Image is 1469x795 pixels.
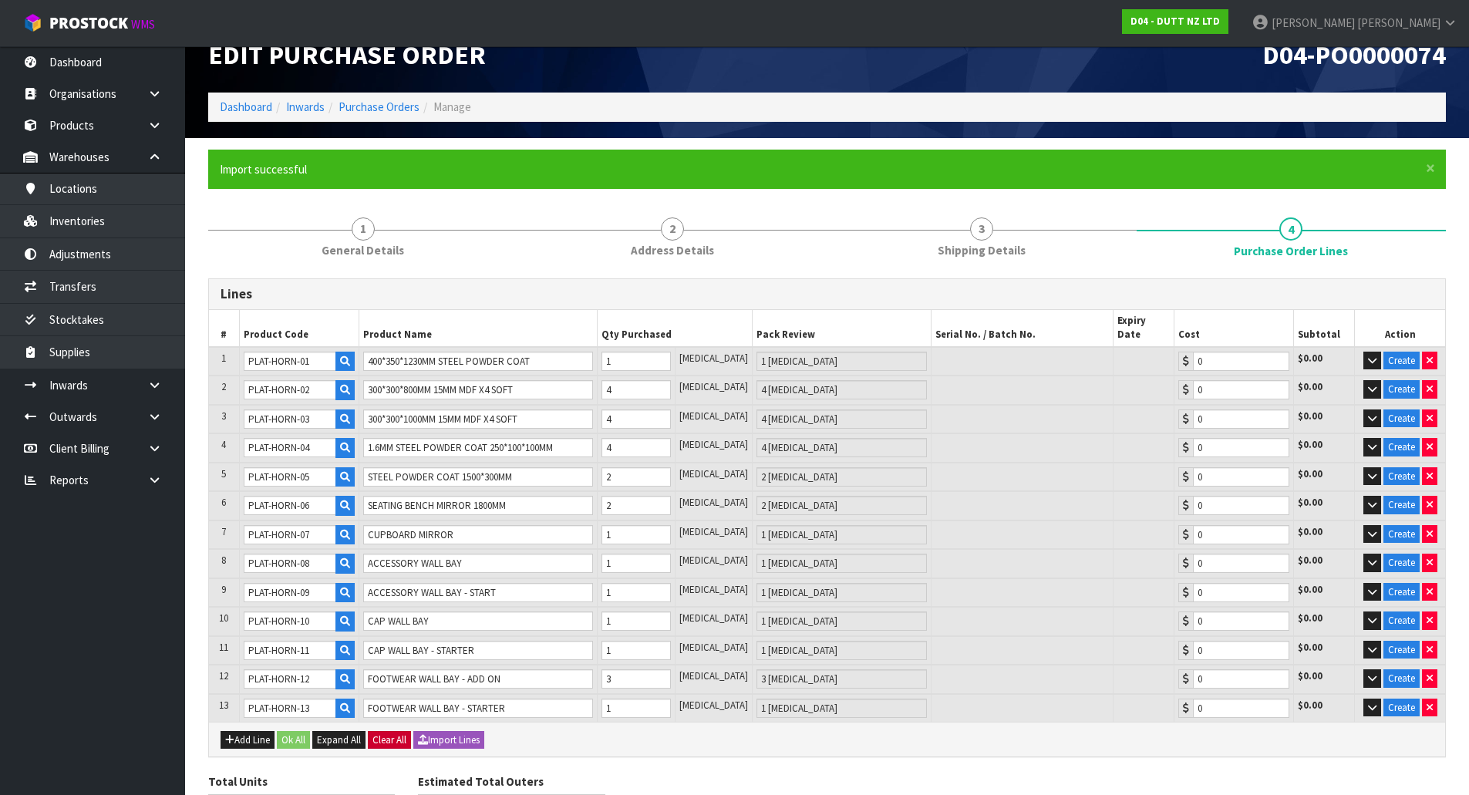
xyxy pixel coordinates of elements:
a: Dashboard [220,99,272,114]
input: Pack Review [756,583,927,602]
input: Product Name [363,669,593,689]
button: Create [1383,525,1420,544]
input: Unit Qty [601,641,671,660]
span: 3 [221,409,226,423]
span: [MEDICAL_DATA] [679,669,748,682]
span: 11 [219,641,228,654]
span: 10 [219,611,228,625]
input: Unit Qty [601,583,671,602]
input: Product Name [363,409,593,429]
button: Create [1383,583,1420,601]
input: Product Name [363,525,593,544]
strong: D04 - DUTT NZ LTD [1130,15,1220,28]
span: 12 [219,669,228,682]
button: Import Lines [413,731,484,750]
strong: $0.00 [1298,699,1322,712]
label: Estimated Total Outers [418,773,544,790]
input: Product Code [244,699,337,718]
strong: $0.00 [1298,525,1322,538]
label: Total Units [208,773,268,790]
th: Subtotal [1293,310,1354,347]
span: × [1426,157,1435,179]
span: [MEDICAL_DATA] [679,496,748,509]
input: Pack Review [756,438,927,457]
th: Product Code [239,310,359,347]
a: Purchase Orders [339,99,419,114]
input: Cost [1193,438,1289,457]
span: Manage [433,99,471,114]
input: Pack Review [756,554,927,573]
input: Cost [1193,699,1289,718]
span: [MEDICAL_DATA] [679,438,748,451]
input: Product Code [244,409,337,429]
span: 2 [221,380,226,393]
input: Product Code [244,496,337,515]
input: Pack Review [756,611,927,631]
button: Add Line [221,731,275,750]
span: [MEDICAL_DATA] [679,611,748,625]
strong: $0.00 [1298,611,1322,625]
a: D04 - DUTT NZ LTD [1122,9,1228,34]
input: Product Name [363,583,593,602]
button: Ok All [277,731,310,750]
span: 13 [219,699,228,712]
input: Product Code [244,525,337,544]
button: Create [1383,352,1420,370]
button: Create [1383,409,1420,428]
input: Product Code [244,467,337,487]
span: 3 [970,217,993,241]
strong: $0.00 [1298,554,1322,567]
input: Product Name [363,496,593,515]
input: Product Code [244,669,337,689]
button: Create [1383,380,1420,399]
strong: $0.00 [1298,380,1322,393]
span: 6 [221,496,226,509]
th: Cost [1174,310,1293,347]
input: Product Code [244,611,337,631]
button: Create [1383,496,1420,514]
input: Cost [1193,583,1289,602]
th: # [209,310,239,347]
span: 4 [1279,217,1302,241]
input: Cost [1193,611,1289,631]
span: ProStock [49,13,128,33]
span: 7 [221,525,226,538]
input: Cost [1193,409,1289,429]
strong: $0.00 [1298,641,1322,654]
button: Create [1383,438,1420,456]
input: Cost [1193,467,1289,487]
span: [PERSON_NAME] [1272,15,1355,30]
th: Expiry Date [1114,310,1174,347]
button: Expand All [312,731,366,750]
strong: $0.00 [1298,583,1322,596]
span: 1 [221,352,226,365]
span: Edit Purchase Order [208,39,486,71]
th: Action [1355,310,1445,347]
input: Pack Review [756,409,927,429]
span: 8 [221,554,226,567]
span: [MEDICAL_DATA] [679,409,748,423]
input: Pack Review [756,699,927,718]
strong: $0.00 [1298,496,1322,509]
input: Product Code [244,641,337,660]
input: Product Name [363,352,593,371]
input: Pack Review [756,669,927,689]
input: Pack Review [756,380,927,399]
input: Cost [1193,641,1289,660]
span: 2 [661,217,684,241]
input: Unit Qty [601,467,671,487]
span: Purchase Order Lines [1234,243,1348,259]
input: Product Code [244,352,337,371]
strong: $0.00 [1298,669,1322,682]
strong: $0.00 [1298,438,1322,451]
span: D04-PO0000074 [1262,39,1446,71]
input: Cost [1193,352,1289,371]
button: Create [1383,611,1420,630]
input: Unit Qty [601,554,671,573]
span: [MEDICAL_DATA] [679,467,748,480]
input: Unit Qty [601,352,671,371]
input: Product Code [244,380,337,399]
span: [MEDICAL_DATA] [679,699,748,712]
span: [MEDICAL_DATA] [679,641,748,654]
span: 9 [221,583,226,596]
